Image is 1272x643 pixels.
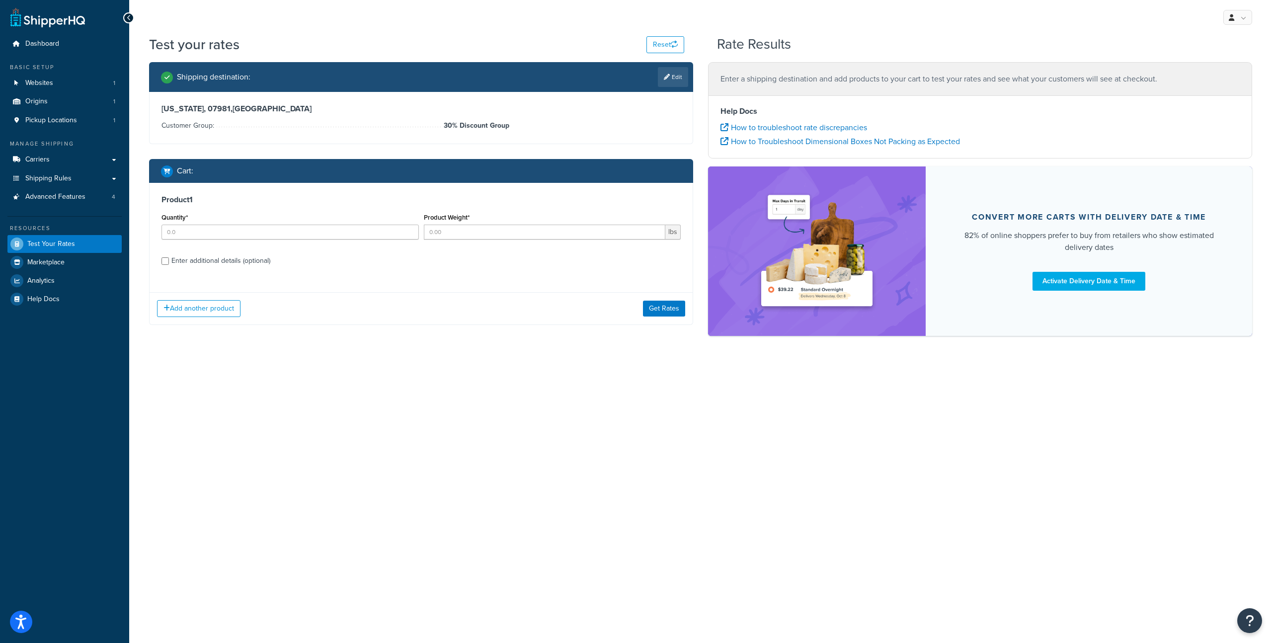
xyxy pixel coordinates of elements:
span: Test Your Rates [27,240,75,248]
span: 1 [113,97,115,106]
a: How to Troubleshoot Dimensional Boxes Not Packing as Expected [720,136,960,147]
div: Convert more carts with delivery date & time [972,212,1206,222]
span: 4 [112,193,115,201]
h1: Test your rates [149,35,239,54]
h2: Shipping destination : [177,73,250,81]
span: Websites [25,79,53,87]
h3: [US_STATE], 07981 , [GEOGRAPHIC_DATA] [161,104,681,114]
span: Origins [25,97,48,106]
a: Edit [658,67,688,87]
a: Marketplace [7,253,122,271]
h2: Rate Results [717,37,791,52]
div: Basic Setup [7,63,122,72]
a: Dashboard [7,35,122,53]
li: Advanced Features [7,188,122,206]
div: Manage Shipping [7,140,122,148]
li: Pickup Locations [7,111,122,130]
span: Dashboard [25,40,59,48]
input: 0.0 [161,225,419,240]
a: Websites1 [7,74,122,92]
div: Resources [7,224,122,233]
input: Enter additional details (optional) [161,257,169,265]
div: Enter additional details (optional) [171,254,270,268]
span: Pickup Locations [25,116,77,125]
img: feature-image-ddt-36eae7f7280da8017bfb280eaccd9c446f90b1fe08728e4019434db127062ab4.png [755,181,879,321]
a: Pickup Locations1 [7,111,122,130]
button: Reset [646,36,684,53]
li: Origins [7,92,122,111]
span: Marketplace [27,258,65,267]
span: Carriers [25,156,50,164]
span: 1 [113,116,115,125]
div: 82% of online shoppers prefer to buy from retailers who show estimated delivery dates [950,230,1228,253]
a: Analytics [7,272,122,290]
input: 0.00 [424,225,666,240]
h2: Cart : [177,166,193,175]
a: Help Docs [7,290,122,308]
a: Advanced Features4 [7,188,122,206]
li: Websites [7,74,122,92]
span: Advanced Features [25,193,85,201]
a: Carriers [7,151,122,169]
h3: Product 1 [161,195,681,205]
span: Shipping Rules [25,174,72,183]
a: Origins1 [7,92,122,111]
label: Quantity* [161,214,188,221]
button: Open Resource Center [1237,608,1262,633]
span: 1 [113,79,115,87]
label: Product Weight* [424,214,470,221]
a: Activate Delivery Date & Time [1033,272,1145,291]
button: Get Rates [643,301,685,317]
h4: Help Docs [720,105,1240,117]
span: Analytics [27,277,55,285]
a: Test Your Rates [7,235,122,253]
p: Enter a shipping destination and add products to your cart to test your rates and see what your c... [720,72,1240,86]
a: Shipping Rules [7,169,122,188]
a: How to troubleshoot rate discrepancies [720,122,867,133]
span: Customer Group: [161,120,217,131]
button: Add another product [157,300,240,317]
span: 30% Discount Group [441,120,509,132]
span: Help Docs [27,295,60,304]
span: lbs [665,225,681,240]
